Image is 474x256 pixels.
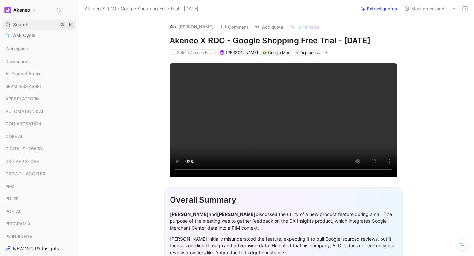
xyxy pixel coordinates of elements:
[3,81,76,93] div: SEAMLESS ASSET
[3,5,39,14] button: AkeneoAkeneo
[5,158,39,165] span: DX & APP STORE
[5,45,28,52] span: Workspace
[3,106,76,118] div: AUTOMATION & AI
[59,21,66,28] div: ⌘
[268,49,292,56] div: Google Meet
[3,44,76,54] div: Workspace
[3,206,76,216] div: PORTAL
[3,194,76,206] div: PULSE
[218,22,251,32] button: Comment
[3,131,76,141] div: CORE AI
[5,208,21,215] span: PORTAL
[358,4,400,13] button: Extract quotes
[5,83,42,90] span: SEAMLESS ASSET
[295,49,321,56] div: To process
[13,31,35,39] span: Ask Cycle
[3,219,76,231] div: PROGRAM X
[3,119,76,129] div: COLLABORATION
[3,94,76,106] div: APPS PLATFORM
[5,95,40,102] span: APPS PLATFORM
[3,56,76,68] div: Dashboards
[3,231,76,241] div: PX INSIGHTS
[226,50,258,55] span: [PERSON_NAME]
[3,181,76,193] div: PMX
[13,21,28,29] span: Search
[13,245,59,252] span: NEW VoC PX Insights
[167,22,217,32] button: logo[PERSON_NAME]
[3,156,76,166] div: DX & APP STORE
[300,49,320,56] span: To process
[3,244,76,254] a: NEW VoC PX Insights
[3,169,76,179] div: GROWTH ACCELERATION
[5,170,51,177] span: GROWTH ACCELERATION
[13,7,30,13] h1: Akeneo
[3,30,76,40] a: Ask Cycle
[3,144,76,154] div: DIGITAL SHOWROOM
[3,181,76,191] div: PMX
[3,219,76,229] div: PROGRAM X
[5,145,49,152] span: DIGITAL SHOWROOM
[401,4,447,13] button: Mark processed
[3,69,76,81] div: All Product Areas
[3,144,76,156] div: DIGITAL SHOWROOM
[170,211,209,217] strong: [PERSON_NAME]
[170,36,397,46] h1: Akeneo X RDO - Google Shopping Free Trial - [DATE]
[4,7,11,13] img: Akeneo
[220,51,224,54] img: avatar
[170,23,176,30] img: logo
[3,206,76,218] div: PORTAL
[170,211,397,231] div: and discussed the utility of a new product feature during a call. The purpose of the meeting was ...
[5,70,40,77] span: All Product Areas
[297,24,320,30] span: Summarize
[3,194,76,204] div: PULSE
[5,233,32,240] span: PX INSIGHTS
[3,119,76,131] div: COLLABORATION
[287,22,323,32] button: Summarize
[5,120,41,127] span: COLLABORATION
[3,131,76,143] div: CORE AI
[3,169,76,181] div: GROWTH ACCELERATION
[3,156,76,168] div: DX & APP STORE
[3,56,76,66] div: Dashboards
[67,21,74,28] div: K
[170,194,397,206] div: Overall Summary
[5,195,19,202] span: PULSE
[5,133,22,140] span: CORE AI
[5,183,15,190] span: PMX
[3,94,76,104] div: APPS PLATFORM
[217,211,256,217] strong: [PERSON_NAME]
[5,58,30,64] span: Dashboards
[177,49,214,56] div: Select Akeneo Features
[3,20,76,30] div: Search⌘K
[85,5,198,13] span: Akeneo X RDO - Google Shopping Free Trial - [DATE]
[170,235,397,256] div: [PERSON_NAME] initially misunderstood the feature, expecting it to pull Google-sourced reviews, b...
[3,69,76,79] div: All Product Areas
[5,108,43,115] span: AUTOMATION & AI
[3,81,76,91] div: SEAMLESS ASSET
[5,220,31,227] span: PROGRAM X
[3,106,76,116] div: AUTOMATION & AI
[252,22,286,32] button: Add quote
